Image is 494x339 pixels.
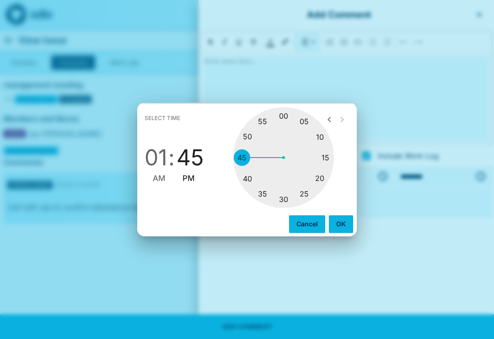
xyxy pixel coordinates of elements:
[145,111,180,126] span: Select time
[329,215,353,233] button: OK
[153,172,166,185] button: AM
[183,172,195,185] button: PM
[145,145,167,170] button: 01
[177,145,204,170] button: 45
[320,110,338,129] button: open previous view
[289,215,325,233] button: Cancel
[168,145,175,170] span: :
